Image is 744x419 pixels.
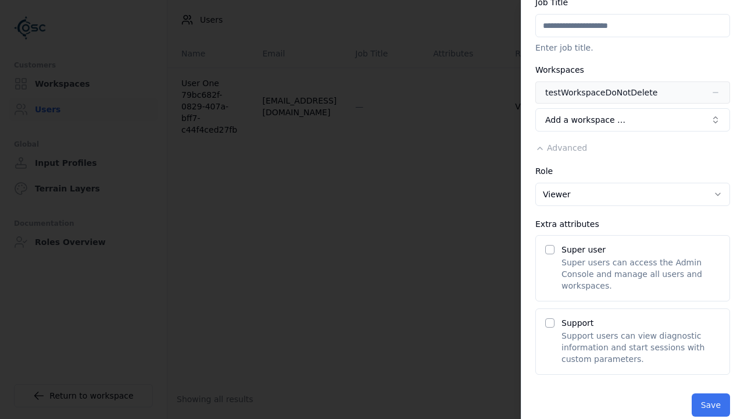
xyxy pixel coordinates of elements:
[535,220,730,228] div: Extra attributes
[561,330,720,365] p: Support users can view diagnostic information and start sessions with custom parameters.
[561,257,720,292] p: Super users can access the Admin Console and manage all users and workspaces.
[535,166,553,176] label: Role
[547,143,587,152] span: Advanced
[692,393,730,417] button: Save
[535,142,587,154] button: Advanced
[561,318,593,328] label: Support
[545,114,625,126] span: Add a workspace …
[545,87,657,98] div: testWorkspaceDoNotDelete
[535,42,730,54] p: Enter job title.
[535,65,584,74] label: Workspaces
[561,245,606,254] label: Super user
